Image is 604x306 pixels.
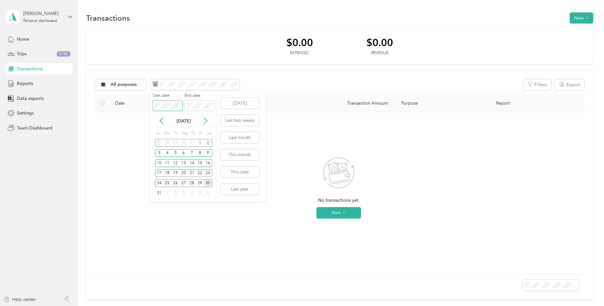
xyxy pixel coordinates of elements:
[17,51,27,57] span: Trips
[155,149,163,157] div: 3
[171,139,180,147] div: 29
[155,189,163,197] div: 31
[309,95,393,112] th: Transaction Amount
[204,189,212,197] div: 6
[286,50,313,56] div: Expenses
[171,159,180,167] div: 12
[221,166,259,177] button: This year
[196,169,204,177] div: 22
[318,197,360,204] span: No transactions yet.
[196,149,204,157] div: 8
[23,19,57,23] div: Personal dashboard
[155,169,163,177] div: 17
[180,159,188,167] div: 13
[23,10,63,17] div: [PERSON_NAME]
[204,179,212,187] div: 30
[398,101,418,106] span: Purpose
[17,66,43,72] span: Transactions
[180,139,188,147] div: 30
[180,179,188,187] div: 27
[286,37,313,48] div: $0.00
[170,118,197,124] p: [DATE]
[57,51,70,57] span: 6186
[172,129,178,138] div: Tu
[188,149,196,157] div: 7
[221,184,259,195] button: Last year
[188,159,196,167] div: 14
[491,95,584,112] th: Report
[204,149,212,157] div: 9
[221,115,259,126] button: Last two weeks
[188,179,196,187] div: 28
[155,129,161,138] div: Su
[316,207,361,219] button: New
[17,36,29,43] span: Home
[188,189,196,197] div: 4
[196,179,204,187] div: 29
[180,149,188,157] div: 6
[221,98,259,109] button: [DATE]
[180,169,188,177] div: 20
[17,95,44,102] span: Data exports
[155,159,163,167] div: 10
[163,169,172,177] div: 18
[171,189,180,197] div: 2
[204,159,212,167] div: 16
[204,169,212,177] div: 23
[568,270,604,306] iframe: Everlance-gr Chat Button Frame
[17,80,33,87] span: Reports
[198,129,204,138] div: Fr
[555,79,584,90] button: Export
[221,149,259,160] button: This month
[221,132,259,143] button: Last month
[185,93,214,99] label: End date
[153,93,182,99] label: Start date
[163,179,172,187] div: 25
[155,179,163,187] div: 24
[570,12,593,24] button: New
[188,169,196,177] div: 21
[171,179,180,187] div: 26
[171,149,180,157] div: 5
[366,37,393,48] div: $0.00
[366,50,393,56] div: Revenue
[17,125,52,131] span: Team Dashboard
[155,139,163,147] div: 27
[163,149,172,157] div: 4
[523,79,551,90] button: Filters
[180,189,188,197] div: 3
[204,139,212,147] div: 2
[196,139,204,147] div: 1
[196,189,204,197] div: 5
[3,296,36,303] button: Help center
[196,159,204,167] div: 15
[188,139,196,147] div: 31
[206,129,212,138] div: Sa
[17,110,34,116] span: Settings
[110,95,169,112] th: Date
[111,82,137,87] span: All purposes
[180,129,188,138] div: We
[190,129,196,138] div: Th
[163,129,170,138] div: Mo
[163,189,172,197] div: 1
[86,15,130,21] h1: Transactions
[163,139,172,147] div: 28
[163,159,172,167] div: 11
[171,169,180,177] div: 19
